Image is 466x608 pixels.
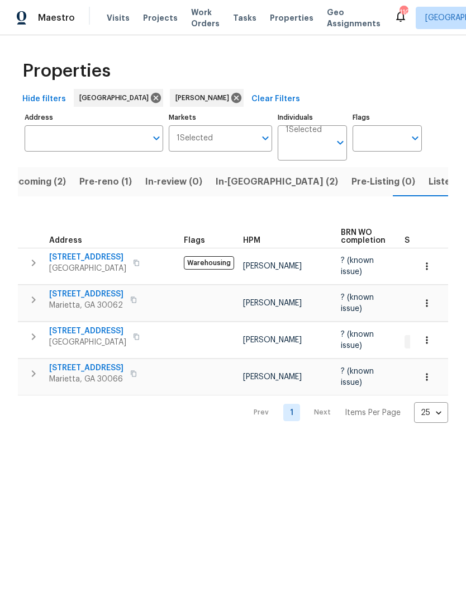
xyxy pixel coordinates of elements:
span: [STREET_ADDRESS] [49,252,126,263]
span: [GEOGRAPHIC_DATA] [49,337,126,348]
span: [STREET_ADDRESS] [49,326,126,337]
span: [PERSON_NAME] [243,299,302,307]
button: Hide filters [18,89,70,110]
button: Open [407,130,423,146]
span: Pre-reno (1) [79,174,132,190]
span: Summary [405,237,441,244]
span: Pre-Listing (0) [351,174,415,190]
label: Address [25,114,163,121]
span: [STREET_ADDRESS] [49,362,123,374]
span: [GEOGRAPHIC_DATA] [49,263,126,274]
span: [STREET_ADDRESS] [49,289,123,300]
span: Visits [107,12,130,23]
span: In-review (0) [145,174,202,190]
span: ? (known issue) [341,294,374,313]
span: HPM [243,237,260,244]
span: Properties [270,12,313,23]
span: Geo Assignments [327,7,381,29]
div: 25 [414,398,448,427]
span: Hide filters [22,92,66,106]
span: [PERSON_NAME] [243,373,302,381]
span: BRN WO completion [341,229,386,244]
span: ? (known issue) [341,331,374,350]
nav: Pagination Navigation [243,402,448,423]
button: Open [149,130,164,146]
span: Warehousing [184,256,234,270]
a: Goto page 1 [283,404,300,421]
span: 1 WIP [406,337,431,346]
p: Items Per Page [345,407,401,418]
span: ? (known issue) [341,257,374,276]
span: 1 Selected [177,134,213,143]
span: Marietta, GA 30062 [49,300,123,311]
span: [PERSON_NAME] [175,92,234,103]
span: Projects [143,12,178,23]
span: Maestro [38,12,75,23]
span: Marietta, GA 30066 [49,374,123,385]
div: [GEOGRAPHIC_DATA] [74,89,163,107]
span: ? (known issue) [341,367,374,387]
span: Flags [184,237,205,244]
span: [GEOGRAPHIC_DATA] [79,92,153,103]
label: Flags [353,114,422,121]
div: 110 [400,7,407,18]
span: [PERSON_NAME] [243,262,302,270]
span: Work Orders [191,7,220,29]
span: Upcoming (2) [6,174,66,190]
span: 1 Selected [286,125,322,135]
div: [PERSON_NAME] [170,89,244,107]
label: Markets [169,114,273,121]
span: Tasks [233,14,256,22]
button: Open [332,135,348,150]
span: Clear Filters [251,92,300,106]
span: Address [49,237,82,244]
span: In-[GEOGRAPHIC_DATA] (2) [216,174,338,190]
button: Open [258,130,273,146]
span: [PERSON_NAME] [243,336,302,344]
label: Individuals [278,114,347,121]
span: Properties [22,65,111,77]
button: Clear Filters [247,89,305,110]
